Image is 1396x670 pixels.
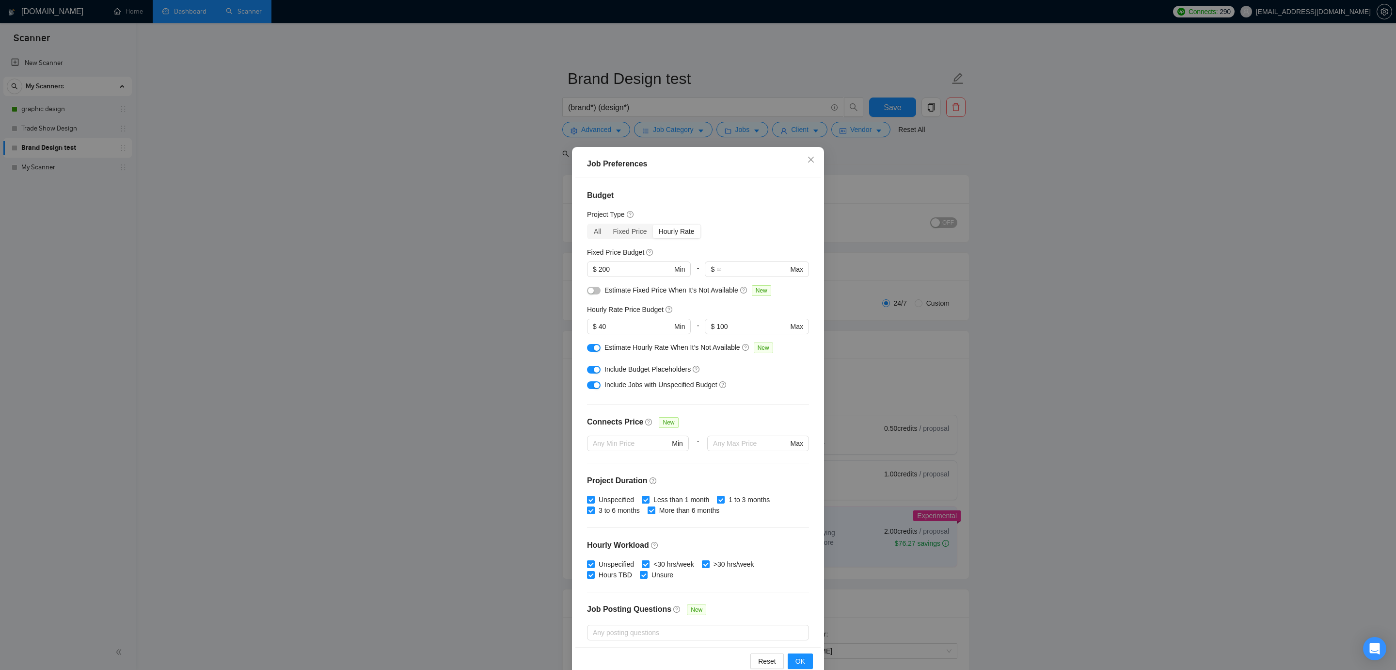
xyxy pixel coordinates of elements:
[645,418,653,425] span: question-circle
[595,505,644,516] span: 3 to 6 months
[752,285,771,296] span: New
[604,365,691,373] span: Include Budget Placeholders
[791,321,803,332] span: Max
[691,261,705,285] div: -
[587,539,809,551] h4: Hourly Workload
[711,264,714,275] span: $
[646,248,654,256] span: question-circle
[691,319,705,342] div: -
[672,438,683,449] span: Min
[604,286,738,294] span: Estimate Fixed Price When It’s Not Available
[659,417,678,428] span: New
[653,225,700,238] div: Hourly Rate
[689,436,707,463] div: -
[650,476,657,484] span: question-circle
[795,655,805,666] span: OK
[595,570,636,580] span: Hours TBD
[750,653,784,669] button: Reset
[742,343,750,351] span: question-circle
[791,438,803,449] span: Max
[587,190,809,201] h4: Budget
[587,209,625,220] h5: Project Type
[588,225,607,238] div: All
[593,321,597,332] span: $
[710,559,758,570] span: >30 hrs/week
[651,541,659,549] span: question-circle
[1363,637,1386,660] div: Open Intercom Messenger
[693,365,700,373] span: question-circle
[740,286,748,294] span: question-circle
[587,304,664,315] h5: Hourly Rate Price Budget
[648,570,677,580] span: Unsure
[674,321,685,332] span: Min
[599,321,672,332] input: 0
[791,264,803,275] span: Max
[587,158,809,170] div: Job Preferences
[627,210,635,218] span: question-circle
[673,605,681,613] span: question-circle
[604,343,740,351] span: Estimate Hourly Rate When It’s Not Available
[666,305,673,313] span: question-circle
[716,321,788,332] input: ∞
[587,247,644,258] h5: Fixed Price Budget
[604,381,717,389] span: Include Jobs with Unspecified Budget
[595,559,638,570] span: Unspecified
[711,321,714,332] span: $
[788,653,813,669] button: OK
[587,416,643,428] h4: Connects Price
[650,494,713,505] span: Less than 1 month
[599,264,672,275] input: 0
[674,264,685,275] span: Min
[713,438,788,449] input: Any Max Price
[587,604,671,615] h4: Job Posting Questions
[798,147,824,173] button: Close
[754,343,773,353] span: New
[719,380,727,388] span: question-circle
[725,494,774,505] span: 1 to 3 months
[807,156,815,163] span: close
[587,475,809,487] h4: Project Duration
[716,264,788,275] input: ∞
[607,225,653,238] div: Fixed Price
[650,559,698,570] span: <30 hrs/week
[595,494,638,505] span: Unspecified
[593,264,597,275] span: $
[655,505,724,516] span: More than 6 months
[687,605,706,615] span: New
[758,655,776,666] span: Reset
[593,438,670,449] input: Any Min Price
